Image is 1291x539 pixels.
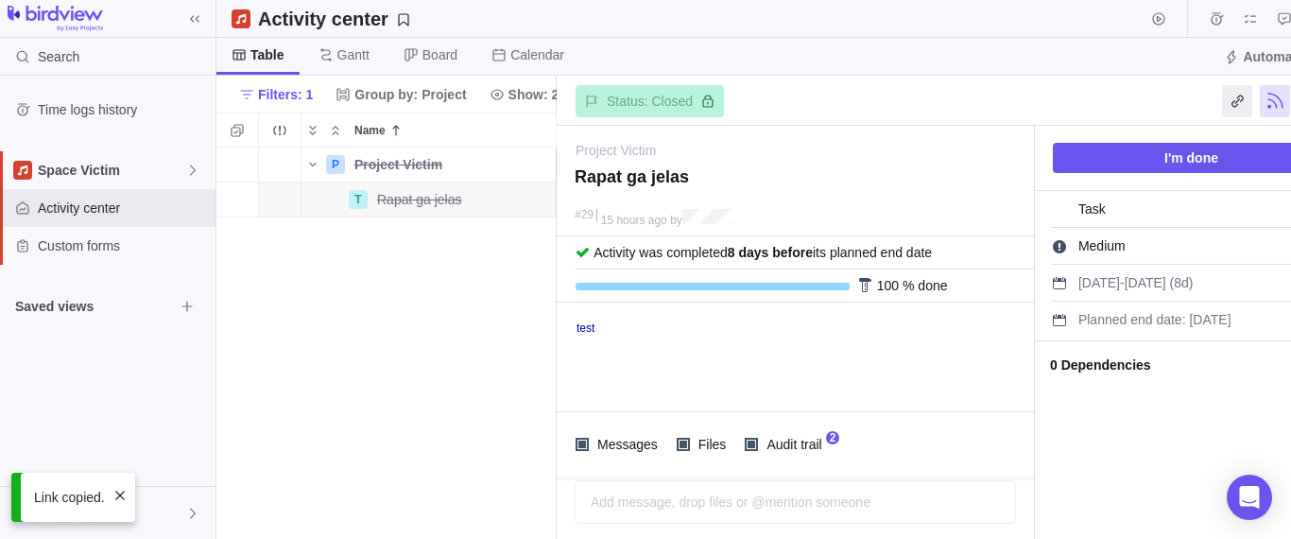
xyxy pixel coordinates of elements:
[38,161,185,180] span: Space Victim
[1203,6,1230,32] span: Time logs
[347,113,556,147] div: Name
[1222,85,1252,117] div: Copy link
[250,45,284,64] span: Table
[347,148,556,182] div: Project Victim
[903,278,947,293] span: % done
[1078,312,1186,327] span: Planned end date
[1145,6,1172,32] span: Start timer
[1189,312,1231,327] span: [DATE]
[337,45,370,64] span: Gantt
[1164,147,1218,169] span: I'm done
[1072,233,1157,259] div: Medium
[301,183,557,217] div: Name
[1120,275,1125,290] span: -
[1260,85,1290,117] div: Unfollow
[558,304,1030,411] iframe: Editable area. Press F10 for toolbar.
[758,431,825,458] span: Audit trail
[349,190,368,209] div: T
[354,85,466,104] span: Group by: Project
[1073,197,1111,223] span: Task
[422,45,457,64] span: Board
[38,236,208,255] span: Custom forms
[38,47,79,66] span: Search
[354,155,442,174] span: Project Victim
[259,183,301,217] div: Trouble indication
[1072,196,1137,222] div: Task
[301,148,557,183] div: Name
[216,148,557,539] div: grid
[259,148,301,183] div: Trouble indication
[174,293,200,320] span: Browse views
[326,155,345,174] div: P
[1078,275,1120,290] span: [DATE]
[38,100,208,119] span: Time logs history
[1073,234,1131,260] span: Medium
[510,45,564,64] span: Calendar
[1170,275,1194,290] span: (8d)
[250,6,419,32] span: Save your current layout and filters as a View
[690,431,731,458] span: Files
[826,431,840,444] span: 2
[575,209,594,221] div: #29
[1237,14,1264,29] a: My assignments
[589,431,662,458] span: Messages
[1227,475,1272,520] div: Open Intercom Messenger
[324,117,347,144] span: Collapse
[576,141,656,160] a: Project Victim
[354,121,386,140] span: Name
[377,190,462,209] span: Rapat ga jelas
[258,6,388,32] h2: Activity center
[15,297,174,316] span: Saved views
[877,278,899,293] span: 100
[482,81,605,108] span: Show: 2 items
[557,477,1034,505] div: Show previous 7
[38,199,208,217] span: Activity center
[594,245,932,260] span: Activity was completed its planned end date
[370,183,556,217] div: Rapat ga jelas
[1203,14,1230,29] a: Time logs
[1237,6,1264,32] span: My assignments
[34,488,105,507] div: Link copied.
[8,6,103,32] img: logo
[601,214,667,227] span: 15 hours ago
[258,85,313,104] span: Filters: 1
[728,245,813,260] b: 8 days before
[670,214,682,227] span: by
[508,85,597,104] span: Show: 2 items
[232,81,320,108] span: Filters: 1
[301,117,324,144] span: Expand
[1125,275,1166,290] span: [DATE]
[224,117,250,144] span: Selection mode
[328,81,473,108] span: Group by: Project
